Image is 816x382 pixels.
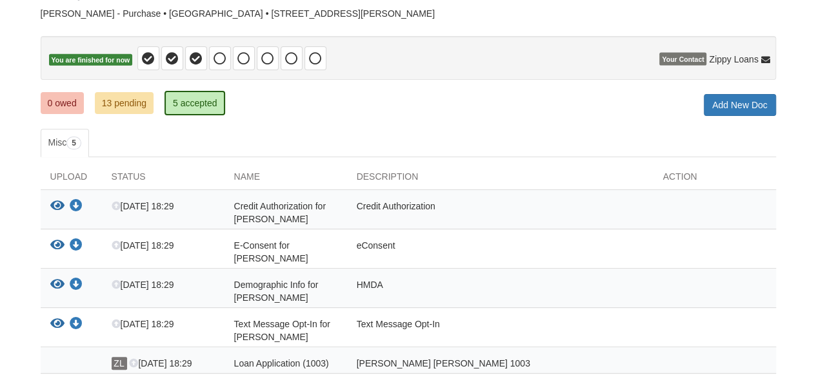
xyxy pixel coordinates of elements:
[709,53,758,66] span: Zippy Loans
[347,278,653,304] div: HMDA
[70,202,83,212] a: Download Credit Authorization for ashley boley
[66,137,81,149] span: 5
[112,280,174,290] span: [DATE] 18:29
[50,278,65,292] button: View Demographic Info for ashley boley
[164,91,226,115] a: 5 accepted
[70,280,83,291] a: Download Demographic Info for ashley boley
[41,129,89,157] a: Misc
[347,239,653,265] div: eConsent
[112,240,174,251] span: [DATE] 18:29
[347,357,653,370] div: [PERSON_NAME] [PERSON_NAME] 1003
[41,92,84,114] a: 0 owed
[234,280,319,303] span: Demographic Info for [PERSON_NAME]
[50,239,65,253] button: View E-Consent for ashley boley
[659,53,706,66] span: Your Contact
[347,200,653,225] div: Credit Authorization
[49,54,133,66] span: You are finished for now
[129,358,192,368] span: [DATE] 18:29
[70,241,83,251] a: Download E-Consent for ashley boley
[102,170,224,189] div: Status
[41,8,776,19] div: [PERSON_NAME] - Purchase • [GEOGRAPHIC_DATA] • [STREET_ADDRESS][PERSON_NAME]
[41,170,102,189] div: Upload
[704,94,776,116] a: Add New Doc
[347,170,653,189] div: Description
[50,318,65,331] button: View Text Message Opt-In for ashley boley
[112,319,174,329] span: [DATE] 18:29
[234,358,329,368] span: Loan Application (1003)
[50,200,65,213] button: View Credit Authorization for ashley boley
[653,170,776,189] div: Action
[234,240,308,263] span: E-Consent for [PERSON_NAME]
[224,170,347,189] div: Name
[112,357,127,370] span: ZL
[70,320,83,330] a: Download Text Message Opt-In for ashley boley
[234,201,326,224] span: Credit Authorization for [PERSON_NAME]
[112,201,174,211] span: [DATE] 18:29
[347,318,653,343] div: Text Message Opt-In
[95,92,154,114] a: 13 pending
[234,319,330,342] span: Text Message Opt-In for [PERSON_NAME]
